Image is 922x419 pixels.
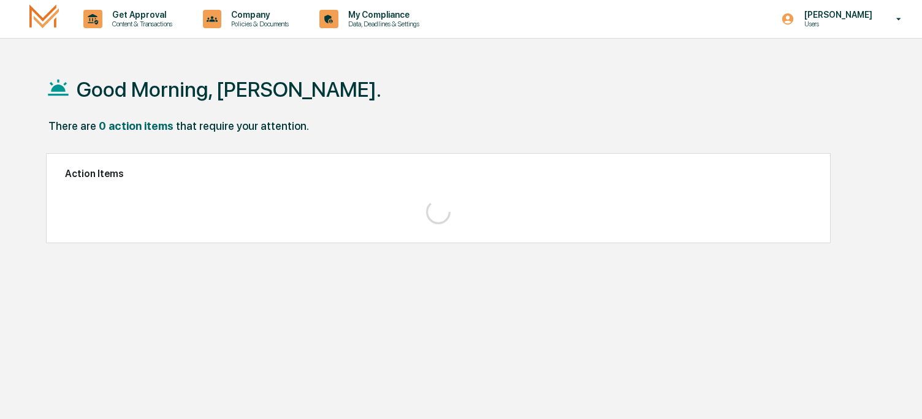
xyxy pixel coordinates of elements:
[65,168,812,179] h2: Action Items
[221,10,295,20] p: Company
[102,20,178,28] p: Content & Transactions
[102,10,178,20] p: Get Approval
[29,4,59,33] img: logo
[48,119,96,132] div: There are
[338,20,425,28] p: Data, Deadlines & Settings
[338,10,425,20] p: My Compliance
[77,77,381,102] h1: Good Morning, [PERSON_NAME].
[221,20,295,28] p: Policies & Documents
[176,119,309,132] div: that require your attention.
[794,10,878,20] p: [PERSON_NAME]
[99,119,173,132] div: 0 action items
[794,20,878,28] p: Users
